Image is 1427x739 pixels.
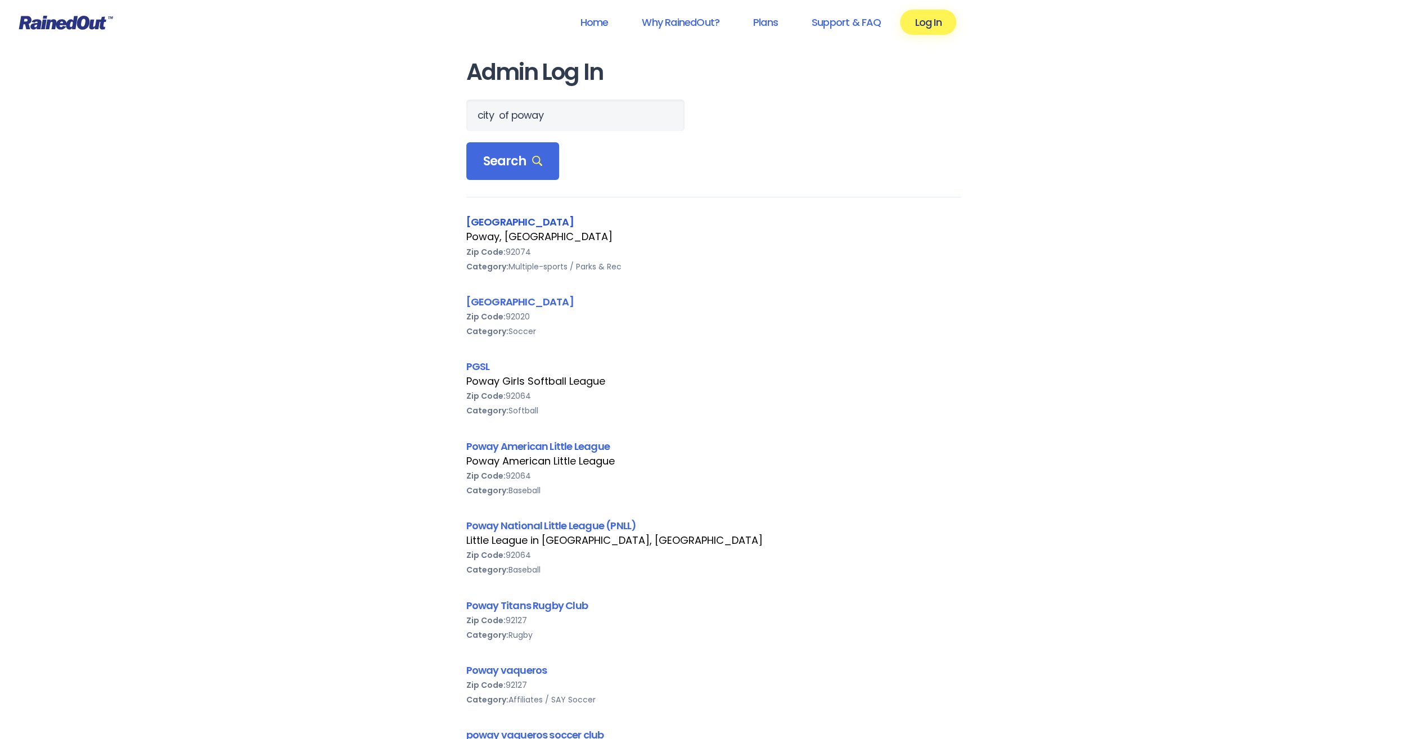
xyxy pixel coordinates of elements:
[466,389,961,403] div: 92064
[466,519,637,533] a: Poway National Little League (PNLL)
[466,295,574,309] a: [GEOGRAPHIC_DATA]
[466,615,506,626] b: Zip Code:
[466,562,961,577] div: Baseball
[627,10,734,35] a: Why RainedOut?
[466,261,508,272] b: Category:
[466,533,961,548] div: Little League in [GEOGRAPHIC_DATA], [GEOGRAPHIC_DATA]
[739,10,793,35] a: Plans
[466,245,961,259] div: 92074
[466,229,961,244] div: Poway, [GEOGRAPHIC_DATA]
[466,564,508,575] b: Category:
[466,518,961,533] div: Poway National Little League (PNLL)
[466,309,961,324] div: 92020
[466,692,961,707] div: Affiliates / SAY Soccer
[466,311,506,322] b: Zip Code:
[466,694,508,705] b: Category:
[466,359,490,373] a: PGSL
[565,10,623,35] a: Home
[466,324,961,339] div: Soccer
[466,359,961,374] div: PGSL
[466,548,961,562] div: 92064
[483,154,543,169] span: Search
[466,214,961,229] div: [GEOGRAPHIC_DATA]
[466,403,961,418] div: Softball
[466,483,961,498] div: Baseball
[797,10,895,35] a: Support & FAQ
[466,100,685,131] input: Search Orgs…
[466,549,506,561] b: Zip Code:
[466,663,961,678] div: Poway vaqueros
[466,468,961,483] div: 92064
[466,678,961,692] div: 92127
[466,598,588,612] a: Poway Titans Rugby Club
[466,663,547,677] a: Poway vaqueros
[466,679,506,691] b: Zip Code:
[466,142,560,181] div: Search
[466,60,961,85] h1: Admin Log In
[466,326,508,337] b: Category:
[466,390,506,402] b: Zip Code:
[466,439,961,454] div: Poway American Little League
[466,294,961,309] div: [GEOGRAPHIC_DATA]
[466,598,961,613] div: Poway Titans Rugby Club
[466,485,508,496] b: Category:
[466,405,508,416] b: Category:
[466,628,961,642] div: Rugby
[466,439,610,453] a: Poway American Little League
[900,10,956,35] a: Log In
[466,613,961,628] div: 92127
[466,259,961,274] div: Multiple-sports / Parks & Rec
[466,629,508,641] b: Category:
[466,374,961,389] div: Poway Girls Softball League
[466,454,961,468] div: Poway American Little League
[466,470,506,481] b: Zip Code:
[466,246,506,258] b: Zip Code:
[466,215,574,229] a: [GEOGRAPHIC_DATA]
